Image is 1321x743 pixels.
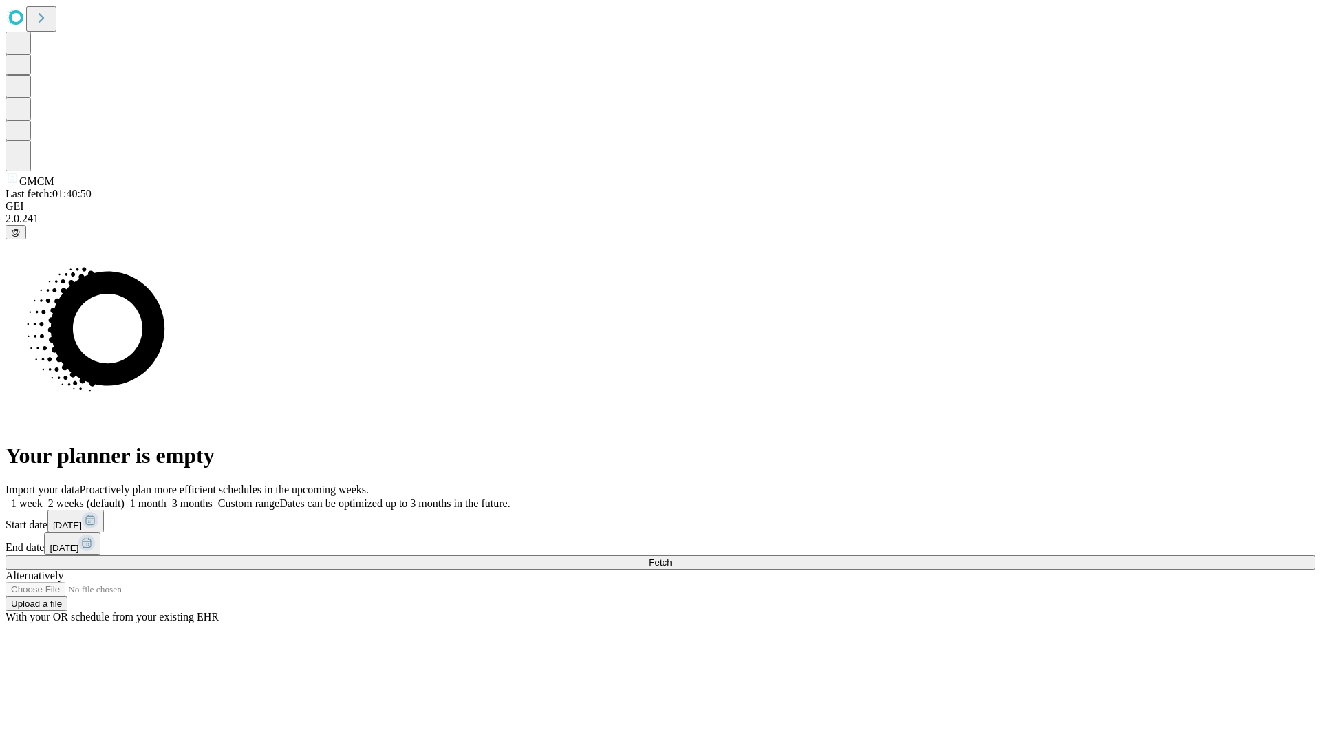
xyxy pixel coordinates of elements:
[53,520,82,530] span: [DATE]
[279,497,510,509] span: Dates can be optimized up to 3 months in the future.
[50,543,78,553] span: [DATE]
[6,200,1315,213] div: GEI
[6,611,219,623] span: With your OR schedule from your existing EHR
[19,175,54,187] span: GMCM
[80,484,369,495] span: Proactively plan more efficient schedules in the upcoming weeks.
[11,497,43,509] span: 1 week
[6,213,1315,225] div: 2.0.241
[6,443,1315,469] h1: Your planner is empty
[6,484,80,495] span: Import your data
[6,555,1315,570] button: Fetch
[6,225,26,239] button: @
[6,570,63,581] span: Alternatively
[130,497,167,509] span: 1 month
[649,557,672,568] span: Fetch
[48,497,125,509] span: 2 weeks (default)
[47,510,104,532] button: [DATE]
[6,596,67,611] button: Upload a file
[6,188,92,200] span: Last fetch: 01:40:50
[6,532,1315,555] div: End date
[44,532,100,555] button: [DATE]
[11,227,21,237] span: @
[172,497,213,509] span: 3 months
[6,510,1315,532] div: Start date
[218,497,279,509] span: Custom range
